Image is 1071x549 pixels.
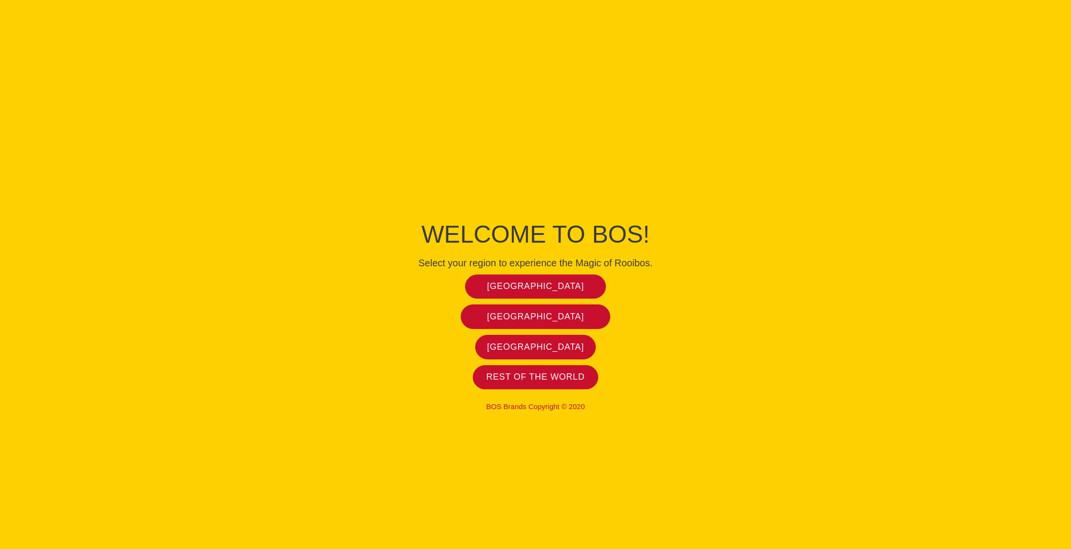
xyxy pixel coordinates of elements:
h4: Select your region to experience the Magic of Rooibos. [318,257,753,269]
a: Rest of the world [473,365,598,390]
a: [GEOGRAPHIC_DATA] [465,274,606,299]
h1: Welcome to BOS! [318,218,753,251]
p: BOS Brands Copyright © 2020 [318,402,753,411]
span: [GEOGRAPHIC_DATA] [487,281,584,292]
img: Bos Brands [499,135,572,207]
span: [GEOGRAPHIC_DATA] [487,342,584,353]
a: [GEOGRAPHIC_DATA] [475,335,596,359]
a: [GEOGRAPHIC_DATA] [461,304,611,329]
span: Rest of the world [486,371,585,383]
span: [GEOGRAPHIC_DATA] [487,311,584,322]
